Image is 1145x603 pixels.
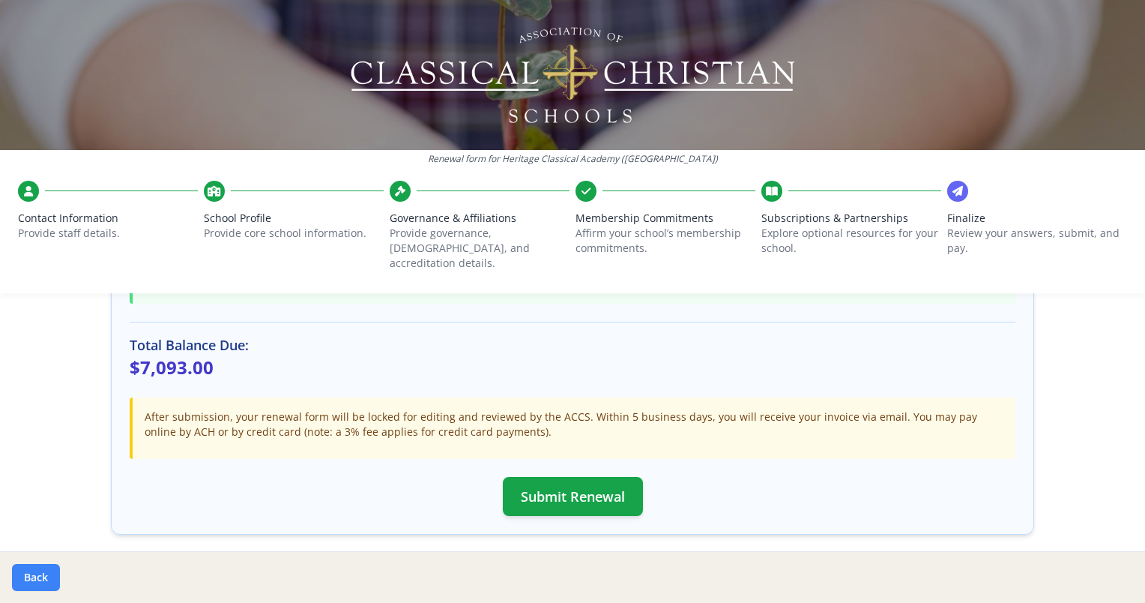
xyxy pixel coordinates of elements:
[503,477,643,516] button: Submit Renewal
[761,226,941,256] p: Explore optional resources for your school.
[130,355,1015,379] p: $7,093.00
[390,226,570,271] p: Provide governance, [DEMOGRAPHIC_DATA], and accreditation details.
[390,211,570,226] span: Governance & Affiliations
[145,409,1003,439] p: After submission, your renewal form will be locked for editing and reviewed by the ACCS. Within 5...
[575,211,755,226] span: Membership Commitments
[12,564,60,591] button: Back
[575,226,755,256] p: Affirm your school’s membership commitments.
[947,211,1127,226] span: Finalize
[761,211,941,226] span: Subscriptions & Partnerships
[18,226,198,241] p: Provide staff details.
[204,226,384,241] p: Provide core school information.
[18,211,198,226] span: Contact Information
[130,334,1015,355] h3: Total Balance Due:
[204,211,384,226] span: School Profile
[947,226,1127,256] p: Review your answers, submit, and pay.
[348,22,797,127] img: Logo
